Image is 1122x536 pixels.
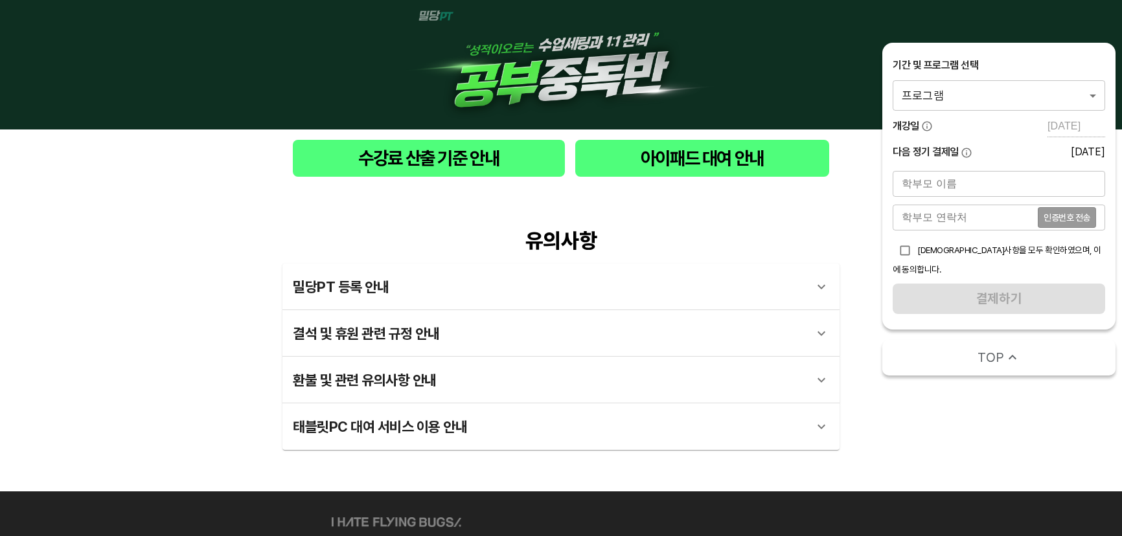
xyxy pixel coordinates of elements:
span: 아이패드 대여 안내 [586,145,819,172]
div: 프로그램 [893,80,1105,110]
div: 태블릿PC 대여 서비스 이용 안내 [293,411,806,442]
div: [DATE] [1071,146,1105,158]
div: 밀당PT 등록 안내 [293,271,806,302]
div: 태블릿PC 대여 서비스 이용 안내 [282,403,840,450]
button: 수강료 산출 기준 안내 [293,140,565,177]
div: 밀당PT 등록 안내 [282,263,840,310]
img: ihateflyingbugs [332,517,461,527]
input: 학부모 연락처를 입력해주세요 [893,205,1038,230]
span: 개강일 [893,119,919,133]
img: 1 [406,10,716,119]
div: 기간 및 프로그램 선택 [893,58,1105,73]
div: 결석 및 휴원 관련 규정 안내 [293,318,806,349]
span: TOP [978,348,1004,366]
div: 유의사항 [282,229,840,253]
input: 학부모 이름을 입력해주세요 [893,171,1105,197]
div: 결석 및 휴원 관련 규정 안내 [282,310,840,357]
span: 다음 정기 결제일 [893,145,959,159]
div: 환불 및 관련 유의사항 안내 [293,364,806,396]
span: [DEMOGRAPHIC_DATA]사항을 모두 확인하였으며, 이에 동의합니다. [893,245,1101,274]
span: 수강료 산출 기준 안내 [303,145,555,172]
div: 환불 및 관련 유의사항 안내 [282,357,840,403]
button: TOP [882,340,1116,375]
button: 아이패드 대여 안내 [575,140,829,177]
